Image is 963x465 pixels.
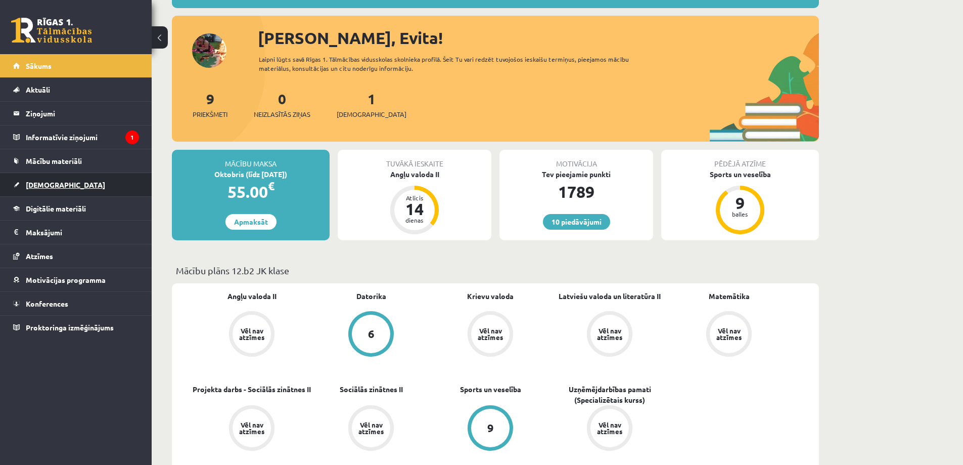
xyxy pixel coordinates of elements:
a: Uzņēmējdarbības pamati (Specializētais kurss) [550,384,669,405]
div: Vēl nav atzīmes [357,421,385,435]
span: Konferences [26,299,68,308]
a: Vēl nav atzīmes [550,311,669,359]
div: Tuvākā ieskaite [338,150,491,169]
span: Atzīmes [26,251,53,261]
a: Latviešu valoda un literatūra II [559,291,661,302]
a: Vēl nav atzīmes [669,311,789,359]
a: Proktoringa izmēģinājums [13,316,139,339]
a: 10 piedāvājumi [543,214,610,230]
a: 6 [311,311,431,359]
a: Sākums [13,54,139,77]
a: 9Priekšmeti [193,90,227,119]
a: Maksājumi [13,221,139,244]
a: Informatīvie ziņojumi1 [13,125,139,149]
div: 6 [368,328,375,340]
a: Sports un veselība [460,384,521,395]
div: Laipni lūgts savā Rīgas 1. Tālmācības vidusskolas skolnieka profilā. Šeit Tu vari redzēt tuvojošo... [259,55,647,73]
i: 1 [125,131,139,144]
div: balles [725,211,755,217]
div: Sports un veselība [661,169,819,180]
a: Datorika [356,291,386,302]
div: [PERSON_NAME], Evita! [258,26,819,50]
a: Vēl nav atzīmes [192,405,311,453]
span: [DEMOGRAPHIC_DATA] [337,109,406,119]
a: Angļu valoda II Atlicis 14 dienas [338,169,491,236]
span: Neizlasītās ziņas [254,109,310,119]
a: 0Neizlasītās ziņas [254,90,310,119]
span: Sākums [26,61,52,70]
div: 9 [725,195,755,211]
div: Vēl nav atzīmes [595,421,624,435]
a: Vēl nav atzīmes [431,311,550,359]
a: Ziņojumi [13,102,139,125]
a: Vēl nav atzīmes [550,405,669,453]
span: Priekšmeti [193,109,227,119]
div: Mācību maksa [172,150,330,169]
a: Krievu valoda [467,291,514,302]
div: 9 [487,422,494,434]
a: Aktuāli [13,78,139,101]
a: Sociālās zinātnes II [340,384,403,395]
div: Motivācija [499,150,653,169]
div: Vēl nav atzīmes [715,327,743,341]
div: 1789 [499,180,653,204]
div: Vēl nav atzīmes [595,327,624,341]
div: Vēl nav atzīmes [476,327,505,341]
div: Oktobris (līdz [DATE]) [172,169,330,180]
div: Tev pieejamie punkti [499,169,653,180]
a: Rīgas 1. Tālmācības vidusskola [11,18,92,43]
div: Vēl nav atzīmes [238,421,266,435]
a: Konferences [13,292,139,315]
div: Pēdējā atzīme [661,150,819,169]
span: [DEMOGRAPHIC_DATA] [26,180,105,189]
div: dienas [399,217,430,223]
a: Angļu valoda II [227,291,277,302]
span: Mācību materiāli [26,156,82,165]
span: Aktuāli [26,85,50,94]
a: Vēl nav atzīmes [192,311,311,359]
div: 14 [399,201,430,217]
legend: Maksājumi [26,221,139,244]
div: Atlicis [399,195,430,201]
a: [DEMOGRAPHIC_DATA] [13,173,139,196]
span: Proktoringa izmēģinājums [26,323,114,332]
legend: Informatīvie ziņojumi [26,125,139,149]
a: 9 [431,405,550,453]
a: Motivācijas programma [13,268,139,291]
a: Digitālie materiāli [13,197,139,220]
div: 55.00 [172,180,330,204]
legend: Ziņojumi [26,102,139,125]
span: Motivācijas programma [26,275,106,284]
div: Angļu valoda II [338,169,491,180]
a: Vēl nav atzīmes [311,405,431,453]
a: Atzīmes [13,244,139,268]
a: Mācību materiāli [13,149,139,173]
a: 1[DEMOGRAPHIC_DATA] [337,90,406,119]
div: Vēl nav atzīmes [238,327,266,341]
a: Projekta darbs - Sociālās zinātnes II [193,384,311,395]
a: Sports un veselība 9 balles [661,169,819,236]
span: € [268,179,274,193]
p: Mācību plāns 12.b2 JK klase [176,264,815,277]
a: Matemātika [709,291,750,302]
a: Apmaksāt [225,214,277,230]
span: Digitālie materiāli [26,204,86,213]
